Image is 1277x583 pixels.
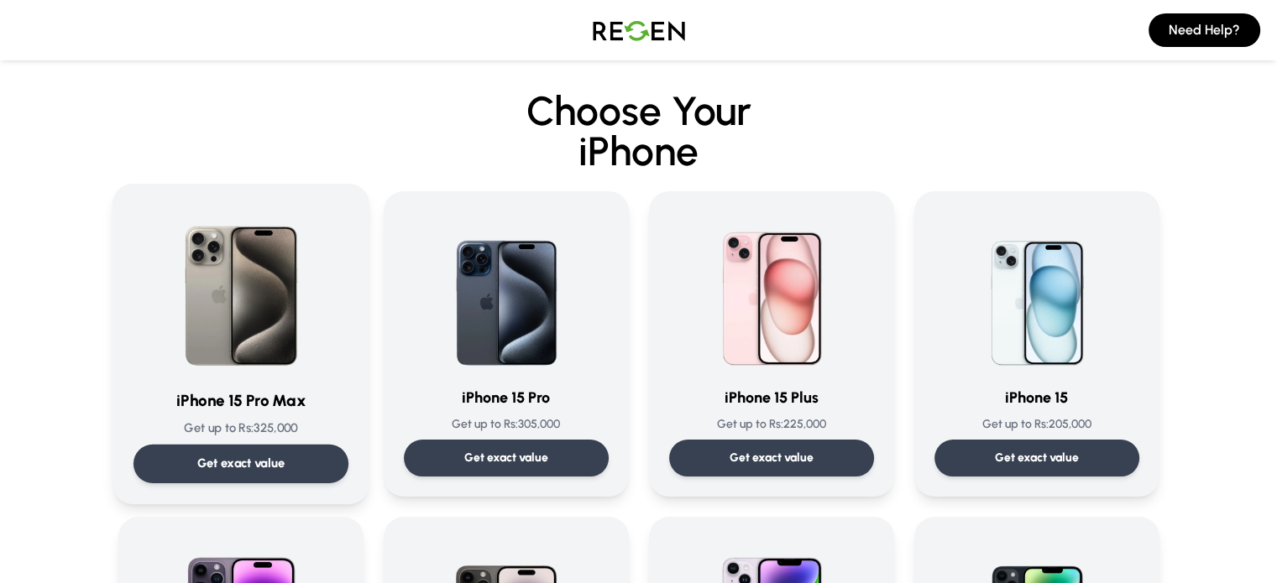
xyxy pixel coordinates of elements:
img: Logo [580,7,698,54]
img: iPhone 15 Plus [691,211,852,372]
p: Get exact value [196,455,285,472]
p: Get exact value [995,450,1079,466]
h3: iPhone 15 Pro [404,386,609,409]
p: Get exact value [730,450,814,466]
img: iPhone 15 Pro [426,211,587,372]
img: iPhone 15 Pro Max [156,205,326,374]
p: Get up to Rs: 305,000 [404,416,609,433]
h3: iPhone 15 Plus [669,386,874,409]
p: Get up to Rs: 205,000 [934,416,1139,433]
h3: iPhone 15 [934,386,1139,409]
p: Get exact value [464,450,548,466]
button: Need Help? [1149,13,1260,47]
h3: iPhone 15 Pro Max [133,388,348,413]
span: Choose Your [526,86,751,135]
img: iPhone 15 [956,211,1117,372]
p: Get up to Rs: 325,000 [133,419,348,437]
span: iPhone [118,131,1159,171]
p: Get up to Rs: 225,000 [669,416,874,433]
